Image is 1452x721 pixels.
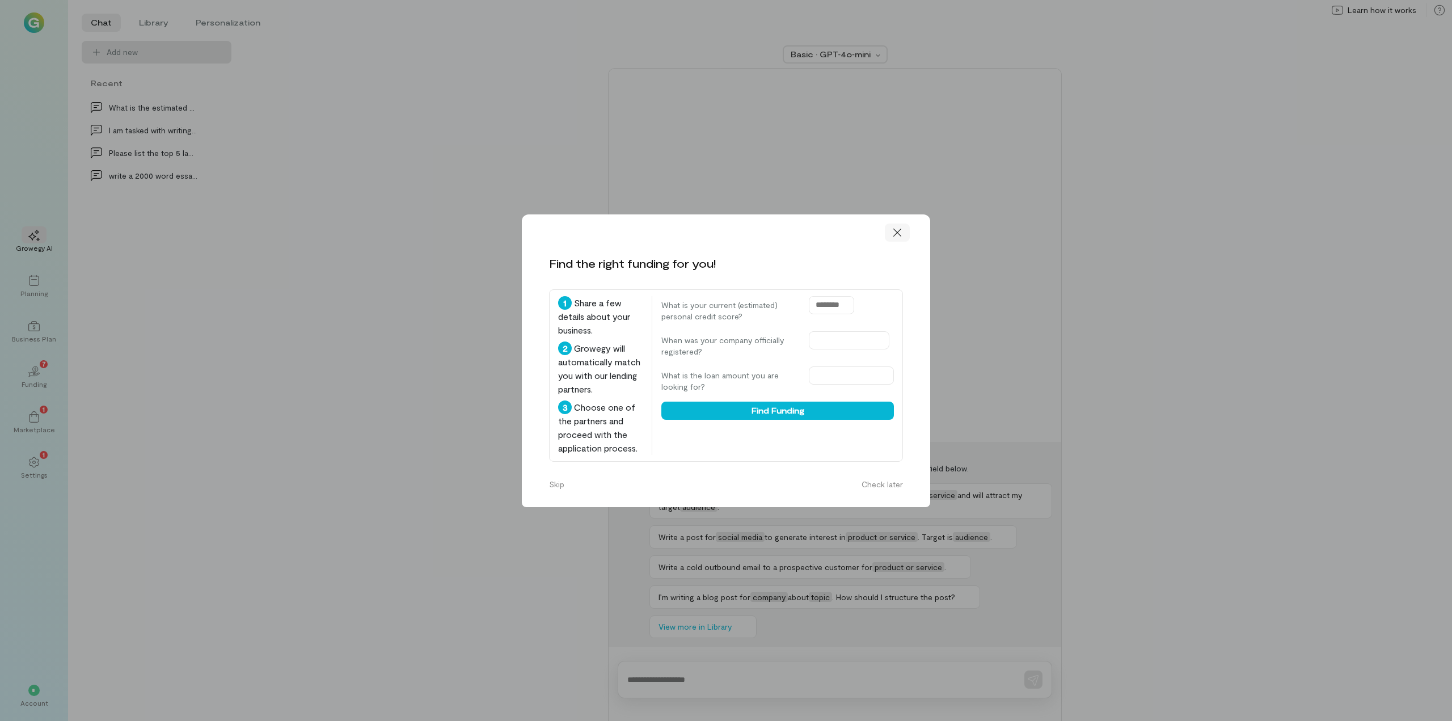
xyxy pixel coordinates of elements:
[558,341,643,396] div: Growegy will automatically match you with our lending partners.
[558,296,643,337] div: Share a few details about your business.
[558,296,572,310] div: 1
[661,402,894,420] button: Find Funding
[661,300,797,322] label: What is your current (estimated) personal credit score?
[542,475,571,494] button: Skip
[855,475,910,494] button: Check later
[661,335,797,357] label: When was your company officially registered?
[661,370,797,393] label: What is the loan amount you are looking for?
[558,400,643,455] div: Choose one of the partners and proceed with the application process.
[558,400,572,414] div: 3
[558,341,572,355] div: 2
[549,255,716,271] div: Find the right funding for you!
